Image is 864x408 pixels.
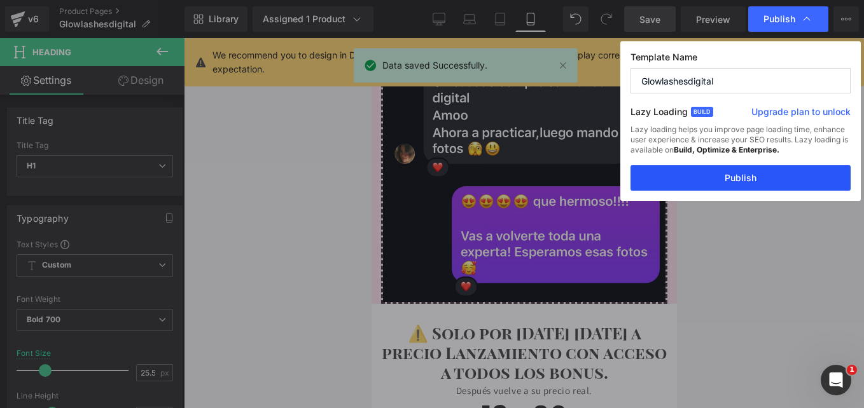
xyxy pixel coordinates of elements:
label: Lazy Loading [631,104,688,125]
label: Template Name [631,51,851,68]
strong: Build, Optimize & Enterprise. [674,145,779,154]
span: 02 [153,365,202,395]
span: 1 [847,365,857,375]
span: ⚠️ Solo por [DATE] [DATE] a precio Lanzamiento con acceso a todos los bonus. [10,283,295,344]
span: 13 [104,365,143,395]
span: Publish [763,13,795,25]
span: Build [691,107,713,117]
div: Lazy loading helps you improve page loading time, enhance user experience & increase your SEO res... [631,125,851,165]
button: Publish [631,165,851,191]
iframe: Intercom live chat [821,365,851,395]
span: Después vuelve a su precio real. [85,346,221,358]
a: Upgrade plan to unlock [751,105,851,123]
